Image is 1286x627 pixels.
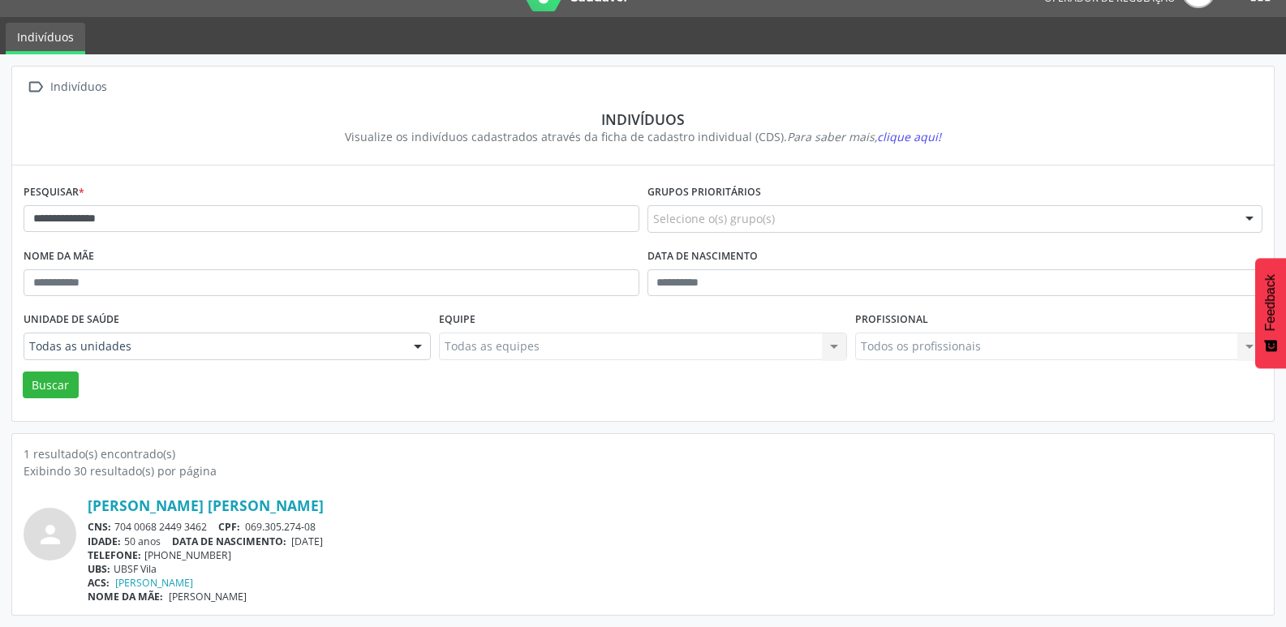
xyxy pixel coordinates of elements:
div: 704 0068 2449 3462 [88,520,1262,534]
span: NOME DA MÃE: [88,590,163,603]
span: TELEFONE: [88,548,141,562]
label: Grupos prioritários [647,180,761,205]
span: UBS: [88,562,110,576]
span: Selecione o(s) grupo(s) [653,210,775,227]
a:  Indivíduos [24,75,110,99]
i:  [24,75,47,99]
div: 50 anos [88,535,1262,548]
label: Nome da mãe [24,244,94,269]
label: Profissional [855,307,928,333]
span: clique aqui! [877,129,941,144]
label: Unidade de saúde [24,307,119,333]
span: 069.305.274-08 [245,520,316,534]
div: UBSF Vila [88,562,1262,576]
label: Equipe [439,307,475,333]
div: Indivíduos [35,110,1251,128]
span: DATA DE NASCIMENTO: [172,535,286,548]
div: [PHONE_NUMBER] [88,548,1262,562]
i: person [36,520,65,549]
div: Visualize os indivíduos cadastrados através da ficha de cadastro individual (CDS). [35,128,1251,145]
span: [PERSON_NAME] [169,590,247,603]
span: CPF: [218,520,240,534]
div: Indivíduos [47,75,110,99]
a: [PERSON_NAME] [PERSON_NAME] [88,496,324,514]
span: Feedback [1263,274,1278,331]
button: Feedback - Mostrar pesquisa [1255,258,1286,368]
span: Todas as unidades [29,338,398,354]
span: IDADE: [88,535,121,548]
a: [PERSON_NAME] [115,576,193,590]
div: Exibindo 30 resultado(s) por página [24,462,1262,479]
span: ACS: [88,576,110,590]
div: 1 resultado(s) encontrado(s) [24,445,1262,462]
i: Para saber mais, [787,129,941,144]
span: [DATE] [291,535,323,548]
label: Pesquisar [24,180,84,205]
label: Data de nascimento [647,244,758,269]
button: Buscar [23,371,79,399]
a: Indivíduos [6,23,85,54]
span: CNS: [88,520,111,534]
